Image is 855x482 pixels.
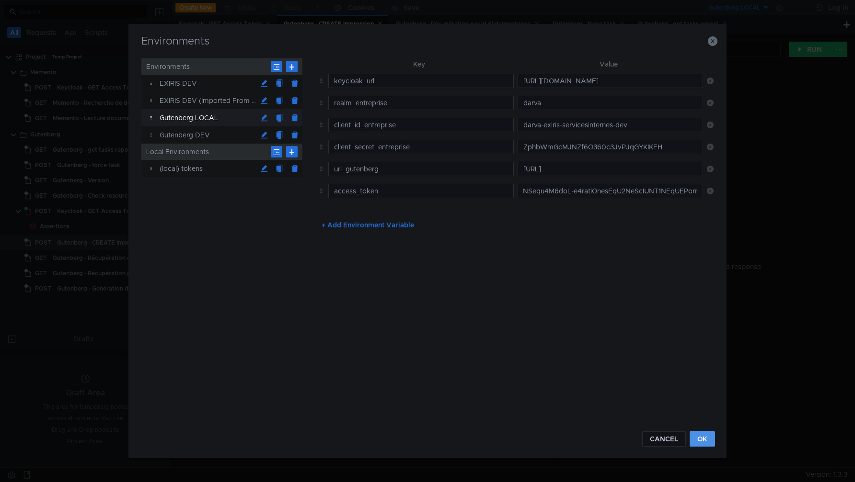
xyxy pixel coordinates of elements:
[141,58,302,75] div: Environments
[160,75,256,92] div: EXIRIS DEV
[141,144,302,160] div: Local Environments
[160,92,256,109] div: EXIRIS DEV (Imported From Postman)
[160,109,256,126] div: Gutenberg LOCAL
[514,58,703,70] th: Value
[324,58,514,70] th: Key
[160,126,256,144] div: Gutenberg DEV
[160,160,256,177] div: (local) tokens
[140,35,716,47] h3: Environments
